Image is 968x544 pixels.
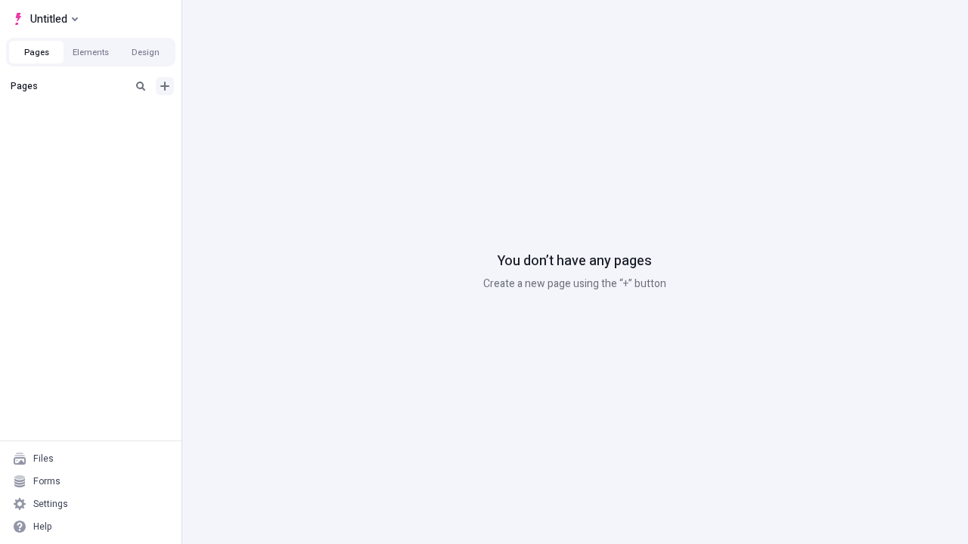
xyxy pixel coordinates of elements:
div: Files [33,453,54,465]
button: Elements [64,41,118,63]
p: Create a new page using the “+” button [483,276,666,292]
button: Select site [6,8,84,30]
span: Untitled [30,10,67,28]
div: Help [33,521,52,533]
button: Pages [9,41,64,63]
button: Add new [156,77,174,95]
div: Pages [11,80,126,92]
button: Design [118,41,172,63]
div: Settings [33,498,68,510]
div: Forms [33,475,60,487]
p: You don’t have any pages [498,252,652,271]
